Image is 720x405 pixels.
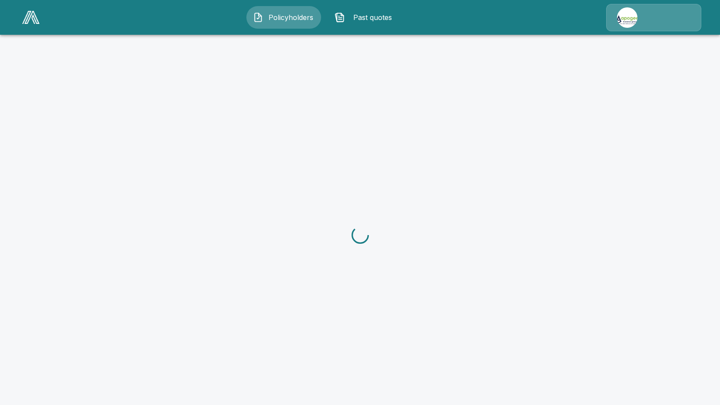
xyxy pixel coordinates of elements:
img: AA Logo [22,11,40,24]
span: Policyholders [267,12,315,23]
img: Policyholders Icon [253,12,263,23]
button: Past quotes IconPast quotes [328,6,403,29]
button: Policyholders IconPolicyholders [246,6,321,29]
span: Past quotes [348,12,396,23]
img: Past quotes Icon [335,12,345,23]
